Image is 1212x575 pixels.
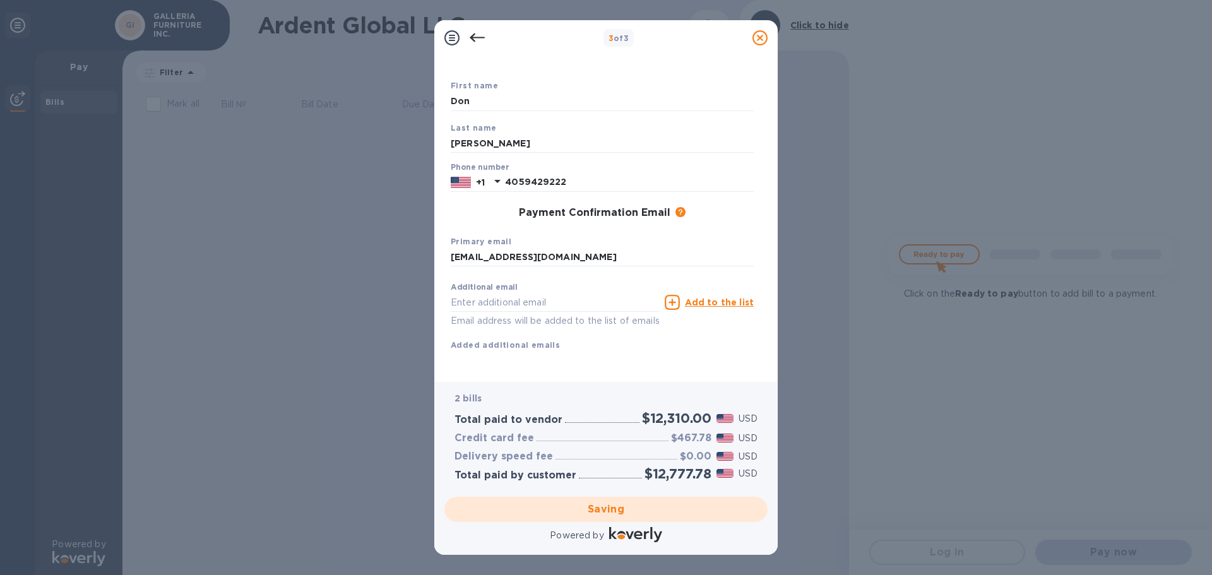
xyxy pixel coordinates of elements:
[609,527,662,542] img: Logo
[716,469,734,478] img: USD
[451,134,754,153] input: Enter your last name
[645,466,711,482] h2: $12,777.78
[739,412,757,425] p: USD
[685,297,754,307] u: Add to the list
[451,81,498,90] b: First name
[454,451,553,463] h3: Delivery speed fee
[451,175,471,189] img: US
[739,432,757,445] p: USD
[716,434,734,442] img: USD
[451,248,754,267] input: Enter your primary name
[454,414,562,426] h3: Total paid to vendor
[451,314,660,328] p: Email address will be added to the list of emails
[454,432,534,444] h3: Credit card fee
[451,340,560,350] b: Added additional emails
[609,33,629,43] b: of 3
[451,92,754,111] input: Enter your first name
[716,414,734,423] img: USD
[642,410,711,426] h2: $12,310.00
[680,451,711,463] h3: $0.00
[739,467,757,480] p: USD
[451,293,660,312] input: Enter additional email
[476,176,485,189] p: +1
[451,284,518,292] label: Additional email
[739,450,757,463] p: USD
[451,237,511,246] b: Primary email
[454,393,482,403] b: 2 bills
[454,470,576,482] h3: Total paid by customer
[550,529,603,542] p: Powered by
[451,123,497,133] b: Last name
[451,164,509,172] label: Phone number
[519,207,670,219] h3: Payment Confirmation Email
[505,173,754,192] input: Enter your phone number
[609,33,614,43] span: 3
[716,452,734,461] img: USD
[671,432,711,444] h3: $467.78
